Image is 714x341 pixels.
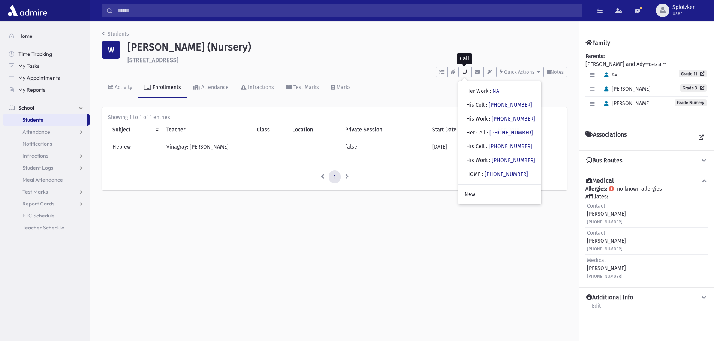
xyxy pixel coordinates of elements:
td: false [341,138,428,155]
a: Teacher Schedule [3,222,90,234]
a: Students [102,31,129,37]
span: : [486,102,487,108]
h6: [STREET_ADDRESS] [127,57,567,64]
a: Meal Attendance [3,174,90,186]
h1: [PERSON_NAME] (Nursery) [127,41,567,54]
span: Notes [551,69,564,75]
span: Teacher Schedule [22,224,64,231]
a: New [458,188,541,201]
td: Vinagray; [PERSON_NAME] [162,138,253,155]
div: His Work [466,115,535,123]
h4: Bus Routes [586,157,622,165]
th: Private Session [341,121,428,138]
a: Students [3,114,87,126]
a: Enrollments [138,77,187,98]
div: Her Cell [466,129,533,137]
a: My Appointments [3,72,90,84]
button: Bus Routes [585,157,708,165]
span: Attendance [22,128,50,135]
span: PTC Schedule [22,212,55,219]
a: Attendance [3,126,90,138]
h4: Family [585,39,610,46]
span: Report Cards [22,200,54,207]
h4: Associations [585,131,627,144]
div: [PERSON_NAME] [587,229,626,253]
span: : [489,157,490,164]
div: Marks [335,84,351,91]
b: Allergies: [585,186,607,192]
span: Contact [587,203,605,209]
td: Hebrew [108,138,162,155]
a: [PHONE_NUMBER] [489,130,533,136]
a: Infractions [3,150,90,162]
a: Test Marks [3,186,90,198]
div: HOME [466,170,528,178]
a: View all Associations [695,131,708,144]
span: Student Logs [22,164,53,171]
div: [PERSON_NAME] [587,202,626,226]
span: [PERSON_NAME] [601,86,651,92]
a: Student Logs [3,162,90,174]
a: [PHONE_NUMBER] [485,171,528,177]
span: Notifications [22,140,52,147]
span: Infractions [22,152,48,159]
span: : [490,88,491,94]
span: My Appointments [18,74,60,81]
span: Quick Actions [504,69,534,75]
div: Attendance [200,84,229,91]
div: His Cell [466,101,532,109]
b: Parents: [585,53,605,60]
a: Infractions [235,77,280,98]
button: Additional Info [585,294,708,302]
a: [PHONE_NUMBER] [489,102,532,108]
span: Splotzker [672,4,695,10]
td: [DATE] [428,138,494,155]
a: [PHONE_NUMBER] [492,116,535,122]
th: Location [288,121,341,138]
div: Enrollments [151,84,181,91]
nav: breadcrumb [102,30,129,41]
a: [PHONE_NUMBER] [492,157,535,164]
span: Medical [587,257,606,264]
span: Avi [601,71,619,78]
span: User [672,10,695,16]
a: My Reports [3,84,90,96]
small: [PHONE_NUMBER] [587,220,623,225]
a: Edit [591,302,601,315]
span: : [482,171,483,177]
div: W [102,41,120,59]
a: Home [3,30,90,42]
span: My Tasks [18,63,39,69]
span: School [18,104,34,111]
span: [PERSON_NAME] [601,100,651,107]
a: Notifications [3,138,90,150]
a: 1 [329,170,341,184]
span: : [489,116,490,122]
a: Attendance [187,77,235,98]
button: Notes [543,67,567,77]
th: Subject [108,121,162,138]
span: Meal Attendance [22,176,63,183]
div: Call [457,53,472,64]
span: : [487,130,488,136]
a: Report Cards [3,198,90,210]
small: [PHONE_NUMBER] [587,274,623,279]
a: Grade 3 [680,84,707,92]
button: Quick Actions [496,67,543,77]
div: [PERSON_NAME] and Ady [585,52,708,119]
h4: Additional Info [586,294,633,302]
a: Time Tracking [3,48,90,60]
th: Class [253,121,287,138]
a: Activity [102,77,138,98]
span: Test Marks [22,188,48,195]
a: School [3,102,90,114]
span: Home [18,33,33,39]
h4: Medical [586,177,614,185]
a: My Tasks [3,60,90,72]
div: Showing 1 to 1 of 1 entries [108,113,561,121]
span: Grade Nursery [675,99,707,106]
a: Marks [325,77,357,98]
div: His Work [466,156,535,164]
a: Grade 11 [679,70,707,77]
div: [PERSON_NAME] [587,256,626,280]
